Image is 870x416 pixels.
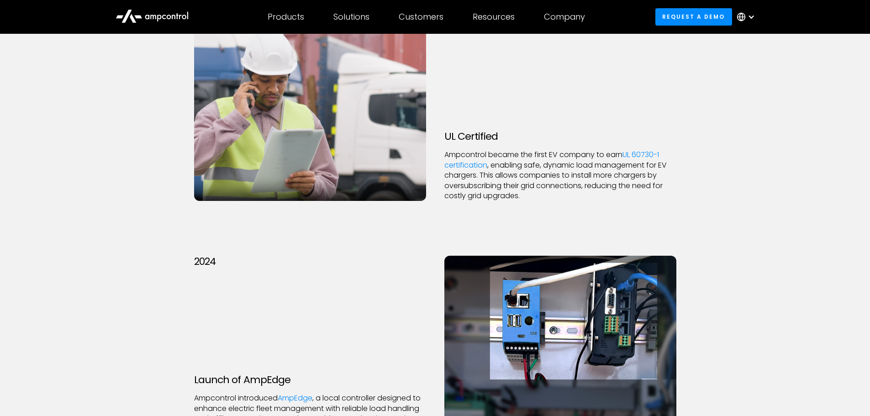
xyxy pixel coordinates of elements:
[444,149,659,170] a: UL 60730-1 certification
[194,256,216,268] div: 2024
[278,393,312,403] a: AmpEdge
[655,8,732,25] a: Request a demo
[268,12,304,22] div: Products
[399,12,443,22] div: Customers
[333,12,369,22] div: Solutions
[544,12,585,22] div: Company
[473,12,515,22] div: Resources
[194,374,426,386] h3: Launch of AmpEdge
[444,131,676,142] h3: UL Certified
[444,150,676,201] p: Ampcontrol became the first EV company to earn , enabling safe, dynamic load management for EV ch...
[194,13,426,201] img: A man in a hard hat and hi vis vest on the phone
